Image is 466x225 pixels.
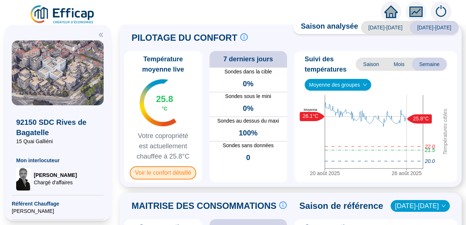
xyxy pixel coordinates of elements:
span: 25.8 [156,93,173,105]
text: 25.8°C [413,116,429,121]
span: Saison [356,58,386,71]
span: Voir le confort détaillé [130,166,196,179]
span: MAITRISE DES CONSOMMATIONS [132,200,276,212]
span: down [441,204,446,208]
span: Température moyenne live [127,54,199,75]
text: 26.1°C [303,113,319,119]
span: Sondes dans la cible [209,68,287,76]
span: Votre copropriété est actuellement chauffée à 25.8°C [127,131,199,162]
span: Saison de référence [300,200,383,212]
tspan: 21.5 [424,147,435,153]
span: info-circle [279,202,287,209]
span: fund [409,5,423,18]
span: Chargé d'affaires [34,179,77,186]
span: 0% [243,79,254,89]
span: Semaine [412,58,447,71]
span: Moyenne des groupes [309,79,367,90]
tspan: 22.0 [424,144,435,149]
tspan: 26 août 2025 [392,170,422,176]
span: [PERSON_NAME] [12,207,104,215]
span: 100% [239,128,258,138]
span: Sondes sans données [209,142,287,149]
text: Moyenne [304,108,317,112]
span: [DATE]-[DATE] [410,21,459,34]
img: efficap energie logo [29,4,96,25]
span: PILOTAGE DU CONFORT [132,32,237,44]
span: Suivi des températures [305,54,356,75]
span: 0% [243,103,254,113]
img: alerts [431,1,451,22]
tspan: 20.0 [424,158,435,164]
span: home [384,5,398,18]
span: down [363,83,367,87]
span: info-circle [240,33,248,41]
span: Saison analysée [294,21,358,34]
span: Mon interlocuteur [16,157,99,164]
span: 0 [246,152,250,163]
span: Sondes au dessus du maxi [209,117,287,125]
span: Mois [386,58,412,71]
span: [PERSON_NAME] [34,171,77,179]
span: 7 derniers jours [223,54,273,64]
tspan: 20 août 2025 [310,170,340,176]
span: 92150 SDC Rives de Bagatelle [16,117,99,138]
span: Sondes sous le mini [209,92,287,100]
span: double-left [98,32,104,37]
span: 2023-2024 [395,200,445,211]
span: °C [162,105,168,112]
tspan: Températures cibles [442,109,448,155]
span: [DATE]-[DATE] [361,21,410,34]
img: Chargé d'affaires [16,167,31,190]
img: indicateur températures [140,79,177,126]
span: 15 Quai Galliéni [16,138,99,145]
span: Référent Chauffage [12,200,104,207]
